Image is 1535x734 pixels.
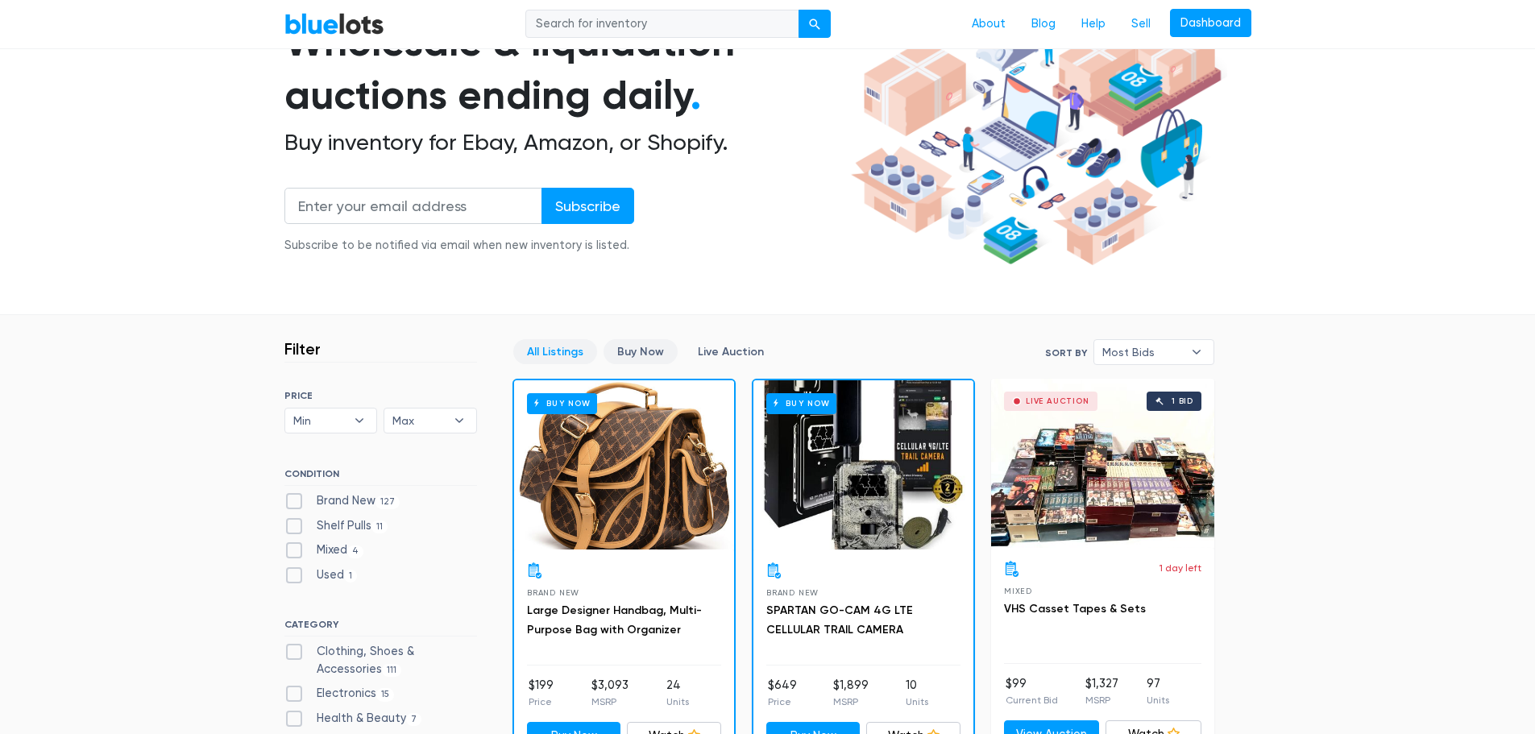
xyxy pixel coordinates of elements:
[284,12,384,35] a: BlueLots
[1118,9,1164,39] a: Sell
[284,188,542,224] input: Enter your email address
[371,520,388,533] span: 11
[1006,693,1058,707] p: Current Bid
[293,408,346,433] span: Min
[766,603,913,637] a: SPARTAN GO-CAM 4G LTE CELLULAR TRAIL CAMERA
[514,380,734,549] a: Buy Now
[284,685,395,703] label: Electronics
[753,380,973,549] a: Buy Now
[768,677,797,709] li: $649
[766,393,836,413] h6: Buy Now
[766,588,819,597] span: Brand New
[527,588,579,597] span: Brand New
[529,695,554,709] p: Price
[1004,587,1032,595] span: Mixed
[375,496,400,508] span: 127
[666,695,689,709] p: Units
[284,492,400,510] label: Brand New
[684,339,778,364] a: Live Auction
[768,695,797,709] p: Price
[284,643,477,678] label: Clothing, Shoes & Accessories
[284,129,845,156] h2: Buy inventory for Ebay, Amazon, or Shopify.
[541,188,634,224] input: Subscribe
[284,468,477,486] h6: CONDITION
[1018,9,1068,39] a: Blog
[833,695,869,709] p: MSRP
[1085,693,1118,707] p: MSRP
[342,408,376,433] b: ▾
[284,517,388,535] label: Shelf Pulls
[1045,346,1087,360] label: Sort By
[1180,340,1213,364] b: ▾
[906,677,928,709] li: 10
[833,677,869,709] li: $1,899
[284,390,477,401] h6: PRICE
[284,15,845,122] h1: Wholesale & liquidation auctions ending daily
[666,677,689,709] li: 24
[376,688,395,701] span: 15
[284,541,364,559] label: Mixed
[1172,397,1193,405] div: 1 bid
[284,566,358,584] label: Used
[1170,9,1251,38] a: Dashboard
[527,603,702,637] a: Large Designer Handbag, Multi-Purpose Bag with Organizer
[591,677,629,709] li: $3,093
[284,619,477,637] h6: CATEGORY
[382,664,402,677] span: 111
[991,379,1214,548] a: Live Auction 1 bid
[284,339,321,359] h3: Filter
[513,339,597,364] a: All Listings
[1102,340,1183,364] span: Most Bids
[406,713,422,726] span: 7
[591,695,629,709] p: MSRP
[1006,675,1058,707] li: $99
[691,71,701,119] span: .
[347,545,364,558] span: 4
[959,9,1018,39] a: About
[1160,561,1201,575] p: 1 day left
[284,237,634,255] div: Subscribe to be notified via email when new inventory is listed.
[604,339,678,364] a: Buy Now
[392,408,446,433] span: Max
[1147,675,1169,707] li: 97
[442,408,476,433] b: ▾
[1147,693,1169,707] p: Units
[344,570,358,583] span: 1
[529,677,554,709] li: $199
[284,710,422,728] label: Health & Beauty
[1068,9,1118,39] a: Help
[1026,397,1089,405] div: Live Auction
[906,695,928,709] p: Units
[1085,675,1118,707] li: $1,327
[527,393,597,413] h6: Buy Now
[525,10,799,39] input: Search for inventory
[1004,602,1146,616] a: VHS Casset Tapes & Sets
